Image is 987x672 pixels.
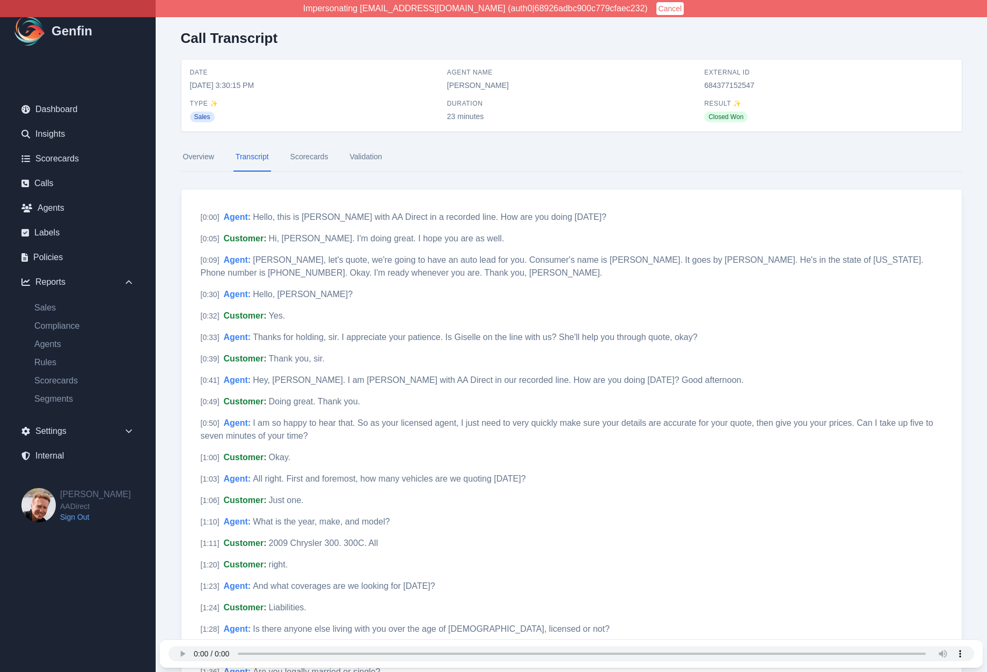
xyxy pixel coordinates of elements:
[253,290,353,299] span: Hello, [PERSON_NAME]?
[181,143,216,172] a: Overview
[13,222,143,243] a: Labels
[60,512,131,522] a: Sign Out
[201,256,220,264] span: [ 0:09 ]
[201,582,220,590] span: [ 1:23 ]
[201,419,220,427] span: [ 0:50 ]
[224,474,251,483] span: Agent :
[253,624,610,633] span: Is there anyone else living with you over the age of [DEMOGRAPHIC_DATA], licensed or not?
[224,333,251,342] span: Agent :
[253,212,606,221] span: Hello, this is [PERSON_NAME] with AA Direct in a recorded line. How are you doing [DATE]?
[224,517,251,526] span: Agent :
[201,355,220,363] span: [ 0:39 ]
[269,453,291,462] span: Okay.
[190,99,438,108] span: Type ✨
[52,23,92,40] h1: Genfin
[13,445,143,467] a: Internal
[201,418,933,440] span: I am so happy to hear that. So as your licensed agent, I just need to very quickly make sure your...
[201,625,220,633] span: [ 1:28 ]
[26,374,143,387] a: Scorecards
[201,539,220,548] span: [ 1:11 ]
[224,354,267,363] span: Customer :
[201,603,220,612] span: [ 1:24 ]
[447,68,696,77] span: Agent Name
[704,99,953,108] span: Result ✨
[13,420,143,442] div: Settings
[269,560,288,569] span: right.
[224,212,251,221] span: Agent :
[201,255,924,277] span: [PERSON_NAME], let's quote, we're going to have an auto lead for you. Consumer's name is [PERSON_...
[169,646,974,661] audio: Your browser does not support the audio element.
[224,234,267,243] span: Customer :
[224,581,251,590] span: Agent :
[26,301,143,314] a: Sales
[13,197,143,219] a: Agents
[253,333,697,342] span: Thanks for holding, sir. I appreciate your patience. Is Giselle on the line with us? She'll help ...
[60,501,131,512] span: AADirect
[224,311,267,320] span: Customer :
[269,397,360,406] span: Doing great. Thank you.
[224,603,267,612] span: Customer :
[26,320,143,333] a: Compliance
[704,80,953,91] span: 684377152547
[269,311,286,320] span: Yes.
[253,474,525,483] span: All right. First and foremost, how many vehicles are we quoting [DATE]?
[224,496,267,505] span: Customer :
[21,488,56,522] img: Brian Dunagan
[201,560,220,569] span: [ 1:20 ]
[201,312,220,320] span: [ 0:32 ]
[201,518,220,526] span: [ 1:10 ]
[26,393,143,405] a: Segments
[224,375,251,385] span: Agent :
[13,123,143,145] a: Insights
[190,80,438,91] span: [DATE] 3:30:15 PM
[201,290,220,299] span: [ 0:30 ]
[704,68,953,77] span: External ID
[447,111,696,122] span: 23 minutes
[201,453,220,462] span: [ 1:00 ]
[656,2,684,15] button: Cancel
[224,538,267,548] span: Customer :
[224,560,267,569] span: Customer :
[13,148,143,169] a: Scorecards
[13,14,47,48] img: Logo
[224,255,251,264] span: Agent :
[201,496,220,505] span: [ 1:06 ]
[269,496,304,505] span: Just one.
[233,143,271,172] a: Transcript
[13,247,143,268] a: Policies
[26,356,143,369] a: Rules
[253,375,743,385] span: Hey, [PERSON_NAME]. I am [PERSON_NAME] with AA Direct in our recorded line. How are you doing [DA...
[224,453,267,462] span: Customer :
[201,213,220,221] span: [ 0:00 ]
[13,173,143,194] a: Calls
[224,290,251,299] span: Agent :
[60,488,131,501] h2: [PERSON_NAME]
[269,234,505,243] span: Hi, [PERSON_NAME]. I'm doing great. I hope you are as well.
[447,81,509,90] a: [PERSON_NAME]
[269,354,325,363] span: Thank you, sir.
[224,397,267,406] span: Customer :
[201,234,220,243] span: [ 0:05 ]
[201,333,220,342] span: [ 0:33 ]
[224,624,251,633] span: Agent :
[253,517,390,526] span: What is the year, make, and model?
[26,338,143,351] a: Agents
[181,30,278,46] h2: Call Transcript
[201,475,220,483] span: [ 1:03 ]
[224,418,251,427] span: Agent :
[288,143,331,172] a: Scorecards
[13,271,143,293] div: Reports
[347,143,384,172] a: Validation
[13,99,143,120] a: Dashboard
[201,376,220,385] span: [ 0:41 ]
[190,68,438,77] span: Date
[447,99,696,108] span: Duration
[190,112,215,122] span: Sales
[253,581,435,590] span: And what coverages are we looking for [DATE]?
[704,112,748,122] span: Closed Won
[181,143,962,172] nav: Tabs
[269,603,306,612] span: Liabilities.
[201,397,220,406] span: [ 0:49 ]
[269,538,378,548] span: 2009 Chrysler 300. 300C. All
